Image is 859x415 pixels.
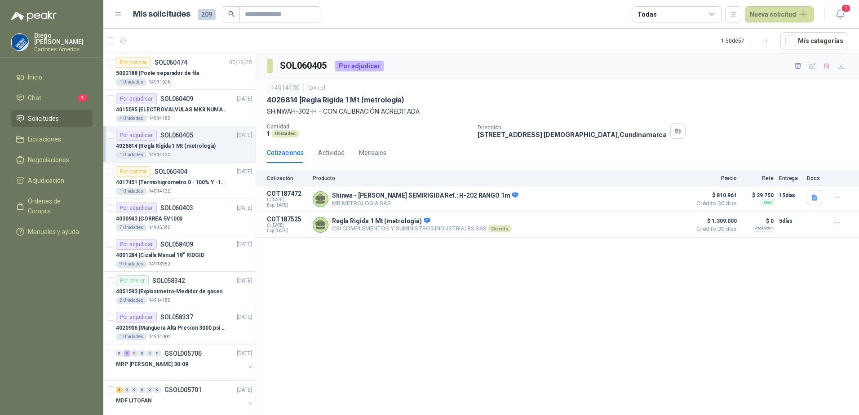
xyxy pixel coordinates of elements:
p: MDF LITOFAN [116,397,152,405]
span: C: [DATE] [267,223,307,228]
p: 15 días [779,190,801,201]
p: Docs [807,175,825,181]
p: 14914182 [149,115,170,122]
p: 14915380 [149,224,170,231]
p: 4030943 | CORREA 5V1000 [116,215,182,223]
span: C: [DATE] [267,197,307,203]
p: SOL060409 [160,96,193,102]
p: 14914130 [149,151,170,159]
a: Por cotizarSOL06047407/10/25 5002188 |Poste separador de fila1 Unidades14911625 [103,53,256,90]
div: Actividad [318,148,345,158]
p: SOL060405 [160,132,193,138]
button: Mís categorías [780,32,848,49]
span: Negociaciones [28,155,69,165]
a: Adjudicación [11,172,93,189]
span: Órdenes de Compra [28,196,84,216]
p: SOL060404 [155,168,187,175]
div: Incluido [753,225,774,232]
p: [DATE] [237,386,252,394]
span: Adjudicación [28,176,64,185]
p: 1 [267,130,270,137]
p: $ 29.750 [742,190,774,201]
div: 0 [154,350,161,357]
div: 1 - 50 de 57 [721,34,773,48]
img: Company Logo [11,34,28,51]
div: 7 Unidades [116,224,147,231]
div: 0 [154,387,161,393]
p: 4026814 | Regla Rigida 1 Mt (metrologia) [267,95,404,105]
span: search [228,11,235,17]
a: Por adjudicarSOL058409[DATE] 4001284 |Cizalla Manual 18" RIDGID9 Unidades14913952 [103,235,256,272]
p: [DATE] [237,313,252,322]
a: Manuales y ayuda [11,223,93,240]
div: 0 [131,387,138,393]
p: 5 días [779,216,801,226]
p: $ 0 [742,216,774,226]
div: 0 [146,350,153,357]
p: SOL058409 [160,241,193,247]
div: Por adjudicar [116,203,157,213]
span: 1 [841,4,851,13]
a: Inicio [11,69,93,86]
p: Flete [742,175,774,181]
div: 1 Unidades [116,151,147,159]
p: COT187472 [267,190,307,197]
a: Órdenes de Compra [11,193,93,220]
div: Por cotizar [116,57,151,68]
h1: Mis solicitudes [133,8,190,21]
div: 0 [139,350,146,357]
p: [DATE] [307,84,325,93]
div: Flex [761,199,774,206]
span: Crédito 30 días [692,226,737,232]
div: Directo [488,225,512,232]
span: Exp: [DATE] [267,203,307,208]
p: Cantidad [267,124,470,130]
a: Negociaciones [11,151,93,168]
span: Exp: [DATE] [267,228,307,234]
div: Unidades [271,130,299,137]
span: Chat [28,93,41,103]
p: [DATE] [237,277,252,285]
p: [DATE] [237,168,252,176]
p: 14911625 [149,79,170,86]
div: 14914130 [267,83,304,93]
p: Entrega [779,175,801,181]
p: MB METROLOGIA SAS [332,200,518,207]
div: Por adjudicar [116,93,157,104]
p: 14914130 [149,188,170,195]
p: MRP [PERSON_NAME] 30-09 [116,360,188,369]
a: Por adjudicarSOL060405[DATE] 4026814 |Regla Rigida 1 Mt (metrologia)1 Unidades14914130 [103,126,256,163]
button: 1 [832,6,848,22]
div: 9 Unidades [116,260,147,268]
div: 2 Unidades [116,297,147,304]
a: Por enviarSOL058342[DATE] 4051593 |Explosimetro-Medidor de gases2 Unidades14914180 [103,272,256,308]
p: [DATE] [237,204,252,212]
p: 4017451 | Termohigrometro 0 - 100% Y -10 - 50 ºs C [116,178,228,187]
a: Por adjudicarSOL060409[DATE] 4015595 |ELECTROVALVULAS MK8 NUMATICS4 Unidades14914182 [103,90,256,126]
div: Por adjudicar [116,312,157,322]
div: Por enviar [116,275,149,286]
div: 0 [131,350,138,357]
p: Dirección [478,124,667,131]
p: [STREET_ADDRESS] [DEMOGRAPHIC_DATA] , Cundinamarca [478,131,667,138]
a: 3 0 0 0 0 0 GSOL005701[DATE] MDF LITOFAN [116,384,254,413]
a: Por adjudicarSOL060403[DATE] 4030943 |CORREA 5V10007 Unidades14915380 [103,199,256,235]
button: Nueva solicitud [745,6,814,22]
p: COT187525 [267,216,307,223]
div: 1 Unidades [116,333,147,340]
div: 0 [124,387,130,393]
p: 14914004 [149,333,170,340]
p: 4001284 | Cizalla Manual 18" RIDGID [116,251,204,260]
span: 209 [198,9,216,20]
a: Chat1 [11,89,93,106]
div: 0 [146,387,153,393]
div: 3 [116,387,123,393]
p: Precio [692,175,737,181]
a: 0 3 0 0 0 0 GSOL005706[DATE] MRP [PERSON_NAME] 30-09 [116,348,254,377]
span: Solicitudes [28,114,59,124]
div: 3 [124,350,130,357]
p: [DATE] [237,240,252,249]
p: 14914180 [149,297,170,304]
span: Crédito 30 días [692,201,737,206]
p: 4051593 | Explosimetro-Medidor de gases [116,287,222,296]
